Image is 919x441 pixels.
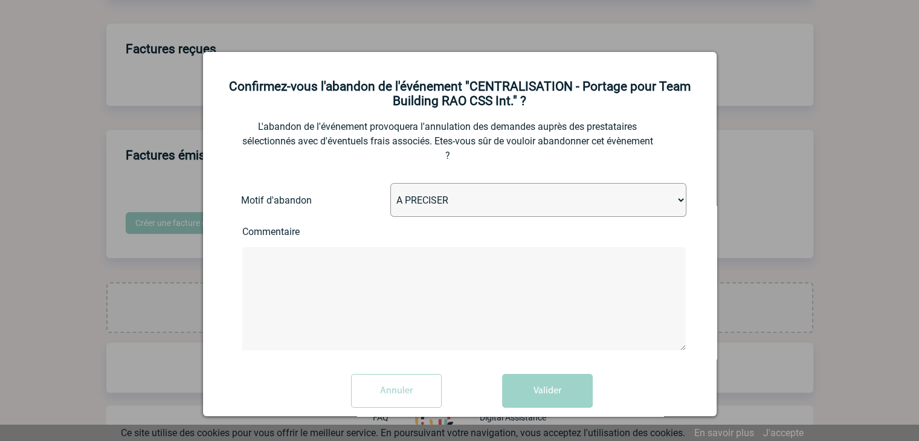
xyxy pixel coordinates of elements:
[242,120,653,163] p: L'abandon de l'événement provoquera l'annulation des demandes auprès des prestataires sélectionné...
[242,226,339,237] label: Commentaire
[351,374,442,408] input: Annuler
[502,374,593,408] button: Valider
[241,195,335,206] label: Motif d'abandon
[218,79,701,108] h2: Confirmez-vous l'abandon de l'événement "CENTRALISATION - Portage pour Team Building RAO CSS Int." ?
